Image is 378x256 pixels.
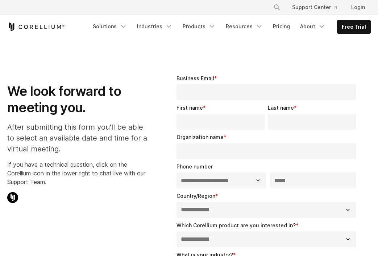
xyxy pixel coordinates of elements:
[176,193,215,199] span: Country/Region
[176,163,213,170] span: Phone number
[88,20,131,33] a: Solutions
[7,83,150,116] h1: We look forward to meeting you.
[286,1,342,14] a: Support Center
[296,20,330,33] a: About
[88,20,371,34] div: Navigation Menu
[7,192,18,203] img: Corellium Chat Icon
[269,20,294,33] a: Pricing
[270,1,283,14] button: Search
[265,1,371,14] div: Navigation Menu
[221,20,267,33] a: Resources
[178,20,220,33] a: Products
[7,122,150,154] p: After submitting this form you'll be able to select an available date and time for a virtual meet...
[337,20,370,33] a: Free Trial
[7,160,150,186] p: If you have a technical question, click on the Corellium icon in the lower right to chat live wit...
[176,75,214,81] span: Business Email
[133,20,177,33] a: Industries
[176,222,296,228] span: Which Corellium product are you interested in?
[7,23,65,31] a: Corellium Home
[176,105,203,111] span: First name
[268,105,294,111] span: Last name
[176,134,224,140] span: Organization name
[345,1,371,14] a: Login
